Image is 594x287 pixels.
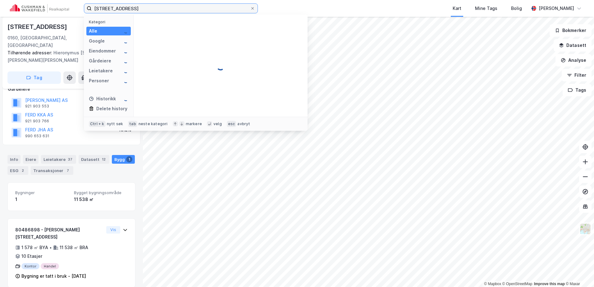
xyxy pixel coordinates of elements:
[475,5,497,12] div: Mine Tags
[213,121,222,126] div: velg
[92,4,250,13] input: Søk på adresse, matrikkel, gårdeiere, leietakere eller personer
[67,156,74,162] div: 37
[502,282,532,286] a: OpenStreetMap
[25,119,49,124] div: 921 903 766
[550,24,592,37] button: Bokmerker
[128,121,137,127] div: tab
[89,37,105,45] div: Google
[49,245,52,250] div: •
[65,167,71,174] div: 7
[60,244,88,251] div: 11 538 ㎡ BRA
[23,155,39,164] div: Eiere
[123,58,128,63] img: spinner.a6d8c91a73a9ac5275cf975e30b51cfb.svg
[579,223,591,235] img: Z
[7,34,87,49] div: 0160, [GEOGRAPHIC_DATA], [GEOGRAPHIC_DATA]
[511,5,522,12] div: Bolig
[89,27,97,35] div: Alle
[534,282,565,286] a: Improve this map
[7,166,28,175] div: ESG
[7,71,61,84] button: Tag
[41,155,76,164] div: Leietakere
[89,95,116,102] div: Historikk
[563,257,594,287] div: Kontrollprogram for chat
[484,282,501,286] a: Mapbox
[79,155,109,164] div: Datasett
[96,105,127,112] div: Delete history
[101,156,107,162] div: 12
[89,77,109,84] div: Personer
[21,244,48,251] div: 1 578 ㎡ BYA
[89,20,131,24] div: Kategori
[563,257,594,287] iframe: Chat Widget
[107,121,123,126] div: nytt søk
[31,166,73,175] div: Transaksjoner
[123,68,128,73] img: spinner.a6d8c91a73a9ac5275cf975e30b51cfb.svg
[123,29,128,34] img: spinner.a6d8c91a73a9ac5275cf975e30b51cfb.svg
[15,190,69,195] span: Bygninger
[7,22,68,32] div: [STREET_ADDRESS]
[8,85,135,93] div: Gårdeiere
[227,121,236,127] div: esc
[89,47,116,55] div: Eiendommer
[123,96,128,101] img: spinner.a6d8c91a73a9ac5275cf975e30b51cfb.svg
[237,121,250,126] div: avbryt
[89,67,113,75] div: Leietakere
[123,48,128,53] img: spinner.a6d8c91a73a9ac5275cf975e30b51cfb.svg
[7,49,130,64] div: Hieronymus [STREET_ADDRESS][PERSON_NAME][PERSON_NAME]
[453,5,461,12] div: Kart
[555,54,592,66] button: Analyse
[562,69,592,81] button: Filter
[112,155,135,164] div: Bygg
[563,84,592,96] button: Tags
[15,196,69,203] div: 1
[89,57,111,65] div: Gårdeiere
[74,196,128,203] div: 11 538 ㎡
[7,155,21,164] div: Info
[20,167,26,174] div: 2
[74,190,128,195] span: Bygget bygningsområde
[89,121,106,127] div: Ctrl + k
[106,226,120,234] button: Vis
[15,226,104,241] div: 80486898 - [PERSON_NAME][STREET_ADDRESS]
[186,121,202,126] div: markere
[539,5,574,12] div: [PERSON_NAME]
[123,39,128,43] img: spinner.a6d8c91a73a9ac5275cf975e30b51cfb.svg
[554,39,592,52] button: Datasett
[21,272,86,280] div: Bygning er tatt i bruk - [DATE]
[25,134,49,139] div: 990 653 631
[126,156,132,162] div: 1
[139,121,168,126] div: neste kategori
[123,78,128,83] img: spinner.a6d8c91a73a9ac5275cf975e30b51cfb.svg
[10,4,69,13] img: cushman-wakefield-realkapital-logo.202ea83816669bd177139c58696a8fa1.svg
[7,50,53,55] span: Tilhørende adresser:
[21,253,42,260] div: 10 Etasjer
[25,104,49,109] div: 921 903 553
[216,61,226,71] img: spinner.a6d8c91a73a9ac5275cf975e30b51cfb.svg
